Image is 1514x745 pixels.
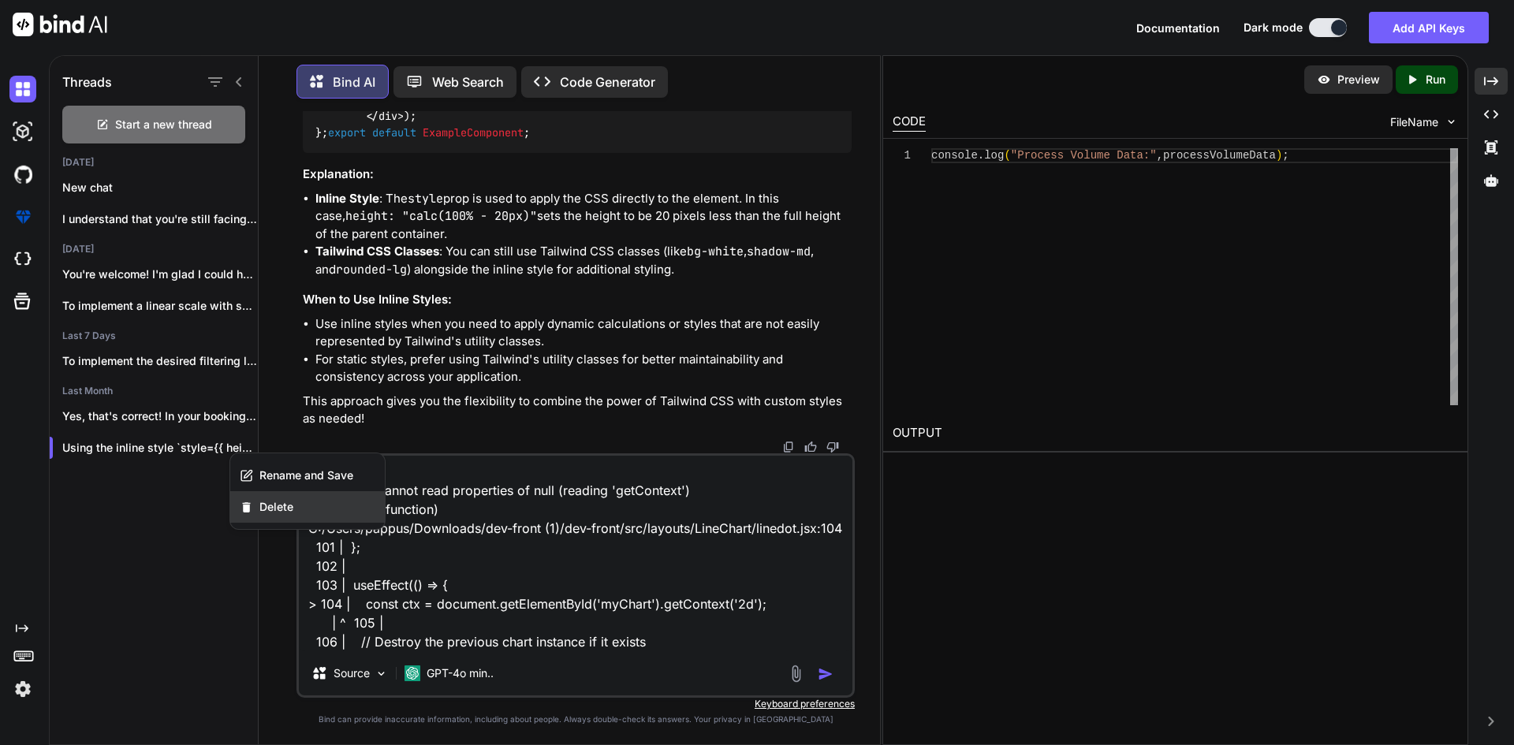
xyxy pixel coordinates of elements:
[62,298,258,314] p: To implement a linear scale with suggested...
[931,149,978,162] span: console
[315,315,852,351] li: Use inline styles when you need to apply dynamic calculations or styles that are not easily repre...
[1390,114,1438,130] span: FileName
[50,385,258,397] h2: Last Month
[782,441,795,453] img: copy
[1426,72,1445,88] p: Run
[9,76,36,102] img: darkChat
[1156,149,1162,162] span: ,
[13,13,107,36] img: Bind AI
[315,351,852,386] li: For static styles, prefer using Tailwind's utility classes for better maintainability and consist...
[259,467,353,483] span: Rename and Save
[747,244,811,259] code: shadow-md
[230,460,385,491] button: Rename and Save
[1163,149,1276,162] span: processVolumeData
[1282,149,1288,162] span: ;
[977,149,983,162] span: .
[804,441,817,453] img: like
[62,211,258,227] p: I understand that you're still facing is...
[303,291,852,309] h3: When to Use Inline Styles:
[62,408,258,424] p: Yes, that's correct! In your booking form,...
[818,666,833,682] img: icon
[315,244,439,259] strong: Tailwind CSS Classes
[62,73,112,91] h1: Threads
[1369,12,1489,43] button: Add API Keys
[299,456,852,651] textarea: × TypeError: Cannot read properties of null (reading 'getContext') (anonymous function) C:/Users/...
[296,698,855,710] p: Keyboard preferences
[378,110,397,124] span: div
[893,148,911,163] div: 1
[303,393,852,428] p: This approach gives you the flexibility to combine the power of Tailwind CSS with custom styles a...
[427,665,494,681] p: GPT-4o min..
[408,191,443,207] code: style
[50,330,258,342] h2: Last 7 Days
[328,125,366,140] span: export
[9,203,36,230] img: premium
[893,113,926,132] div: CODE
[375,667,388,680] img: Pick Models
[883,415,1467,452] h2: OUTPUT
[984,149,1004,162] span: log
[687,244,744,259] code: bg-white
[1276,149,1282,162] span: )
[9,246,36,273] img: cloudideIcon
[259,499,293,515] span: Delete
[1337,72,1380,88] p: Preview
[62,266,258,282] p: You're welcome! I'm glad I could help....
[334,665,370,681] p: Source
[1445,115,1458,129] img: chevron down
[560,73,655,91] p: Code Generator
[303,166,852,184] h3: Explanation:
[1010,149,1156,162] span: "Process Volume Data:"
[62,180,258,196] p: New chat
[345,208,537,224] code: height: "calc(100% - 20px)"
[50,156,258,169] h2: [DATE]
[9,118,36,145] img: darkAi-studio
[1244,20,1303,35] span: Dark mode
[62,353,258,369] p: To implement the desired filtering logic for...
[336,262,407,278] code: rounded-lg
[296,713,855,725] p: Bind can provide inaccurate information, including about people. Always double-check its answers....
[9,161,36,188] img: githubDark
[1136,21,1220,35] span: Documentation
[372,125,416,140] span: default
[315,191,379,206] strong: Inline Style
[230,491,385,523] button: Delete
[787,665,805,683] img: attachment
[366,110,404,124] span: </ >
[115,117,212,132] span: Start a new thread
[432,73,504,91] p: Web Search
[315,243,852,278] li: : You can still use Tailwind CSS classes (like , , and ) alongside the inline style for additiona...
[405,665,420,681] img: GPT-4o mini
[1004,149,1010,162] span: (
[315,190,852,244] li: : The prop is used to apply the CSS directly to the element. In this case, sets the height to be ...
[333,73,375,91] p: Bind AI
[9,676,36,702] img: settings
[826,441,839,453] img: dislike
[1317,73,1331,87] img: preview
[50,243,258,255] h2: [DATE]
[1136,20,1220,36] button: Documentation
[423,125,524,140] span: ExampleComponent
[62,440,258,456] p: Using the inline style `style={{ height: "calc(100%...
